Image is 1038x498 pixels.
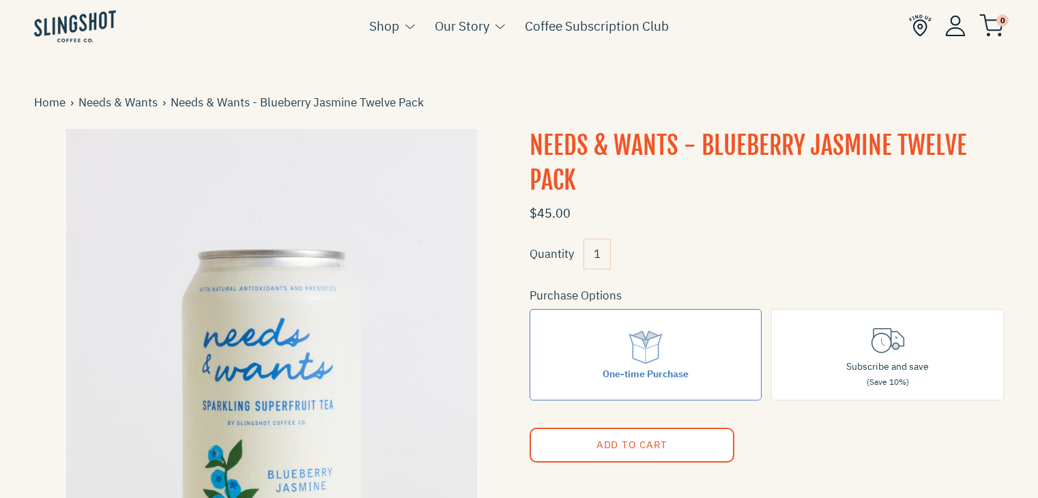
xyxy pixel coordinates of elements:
span: (Save 10%) [867,377,909,387]
span: Subscribe and save [846,360,929,372]
a: 0 [979,18,1004,34]
button: Add to Cart [530,428,734,463]
a: Our Story [435,16,489,36]
div: One-time Purchase [603,366,689,381]
span: 0 [996,14,1009,27]
img: Account [945,15,966,36]
a: Home [34,93,70,112]
span: Add to Cart [596,438,667,451]
h1: Needs & Wants - Blueberry Jasmine Twelve Pack [530,129,1005,198]
legend: Purchase Options [530,287,622,305]
span: $45.00 [530,205,571,221]
img: Find Us [909,14,932,37]
label: Quantity [530,246,574,261]
img: cart [979,14,1004,37]
a: Shop [369,16,399,36]
span: › [162,93,171,112]
a: Coffee Subscription Club [525,16,669,36]
span: Needs & Wants - Blueberry Jasmine Twelve Pack [171,93,429,112]
a: Needs & Wants [78,93,162,112]
span: › [70,93,78,112]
